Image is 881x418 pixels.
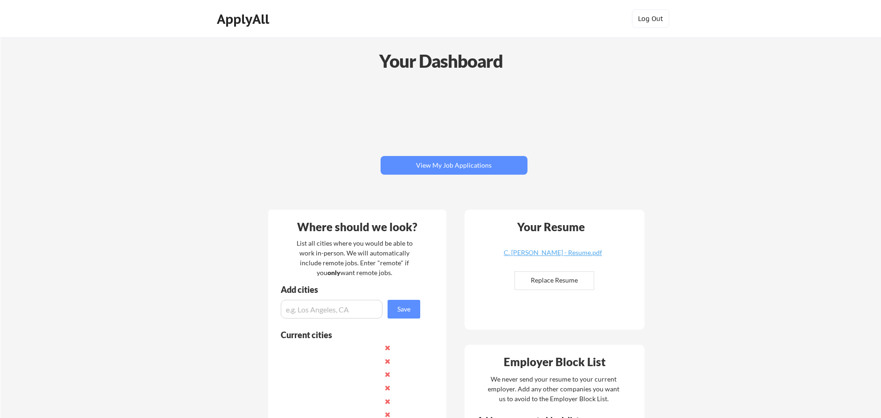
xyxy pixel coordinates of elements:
[381,156,527,175] button: View My Job Applications
[1,48,881,74] div: Your Dashboard
[388,300,420,319] button: Save
[291,238,419,277] div: List all cities where you would be able to work in-person. We will automatically include remote j...
[281,300,382,319] input: e.g. Los Angeles, CA
[632,9,669,28] button: Log Out
[281,331,410,339] div: Current cities
[327,269,340,276] strong: only
[271,221,444,233] div: Where should we look?
[505,221,597,233] div: Your Resume
[468,356,642,368] div: Employer Block List
[498,249,609,264] a: C. [PERSON_NAME] - Resume.pdf
[217,11,272,27] div: ApplyAll
[498,249,609,256] div: C. [PERSON_NAME] - Resume.pdf
[281,285,423,294] div: Add cities
[487,374,620,404] div: We never send your resume to your current employer. Add any other companies you want us to avoid ...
